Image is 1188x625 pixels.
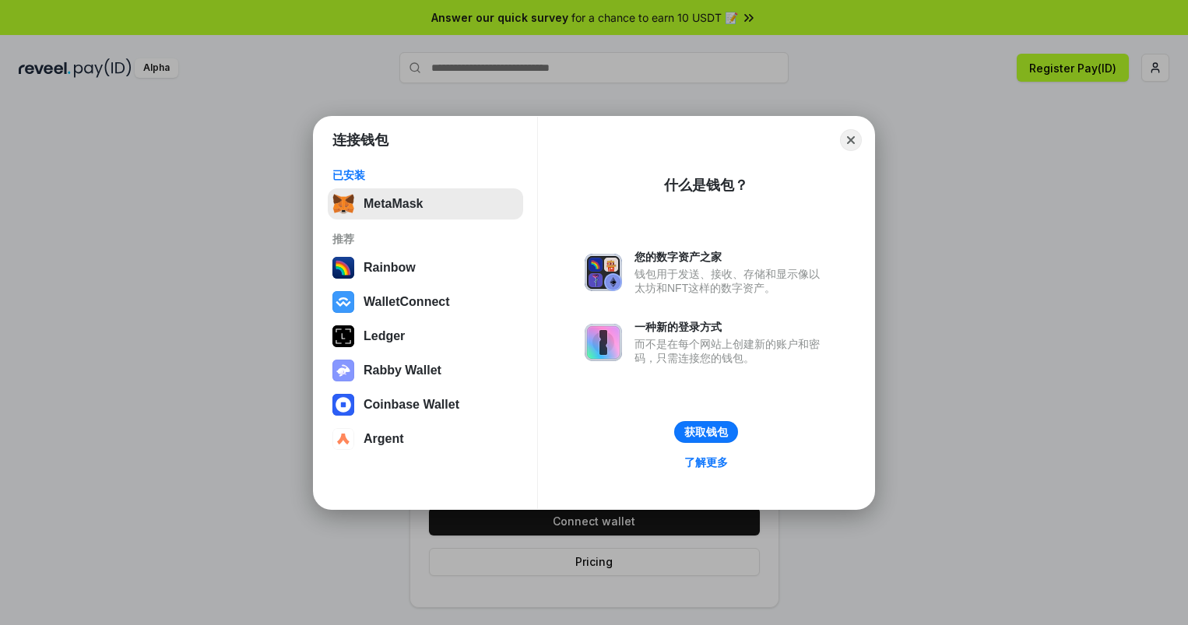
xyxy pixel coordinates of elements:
img: svg+xml,%3Csvg%20width%3D%22120%22%20height%3D%22120%22%20viewBox%3D%220%200%20120%20120%22%20fil... [332,257,354,279]
button: MetaMask [328,188,523,219]
button: Coinbase Wallet [328,389,523,420]
div: 您的数字资产之家 [634,250,828,264]
button: Argent [328,423,523,455]
div: 什么是钱包？ [664,176,748,195]
img: svg+xml,%3Csvg%20fill%3D%22none%22%20height%3D%2233%22%20viewBox%3D%220%200%2035%2033%22%20width%... [332,193,354,215]
button: WalletConnect [328,286,523,318]
img: svg+xml,%3Csvg%20xmlns%3D%22http%3A%2F%2Fwww.w3.org%2F2000%2Fsvg%22%20fill%3D%22none%22%20viewBox... [332,360,354,381]
div: 而不是在每个网站上创建新的账户和密码，只需连接您的钱包。 [634,337,828,365]
div: 获取钱包 [684,425,728,439]
button: Rabby Wallet [328,355,523,386]
img: svg+xml,%3Csvg%20xmlns%3D%22http%3A%2F%2Fwww.w3.org%2F2000%2Fsvg%22%20width%3D%2228%22%20height%3... [332,325,354,347]
div: Rabby Wallet [364,363,441,377]
div: 已安装 [332,168,518,182]
div: WalletConnect [364,295,450,309]
button: 获取钱包 [674,421,738,443]
img: svg+xml,%3Csvg%20width%3D%2228%22%20height%3D%2228%22%20viewBox%3D%220%200%2028%2028%22%20fill%3D... [332,428,354,450]
div: 一种新的登录方式 [634,320,828,334]
button: Ledger [328,321,523,352]
h1: 连接钱包 [332,131,388,149]
div: 钱包用于发送、接收、存储和显示像以太坊和NFT这样的数字资产。 [634,267,828,295]
button: Rainbow [328,252,523,283]
div: Ledger [364,329,405,343]
div: 推荐 [332,232,518,246]
img: svg+xml,%3Csvg%20width%3D%2228%22%20height%3D%2228%22%20viewBox%3D%220%200%2028%2028%22%20fill%3D... [332,394,354,416]
div: 了解更多 [684,455,728,469]
img: svg+xml,%3Csvg%20xmlns%3D%22http%3A%2F%2Fwww.w3.org%2F2000%2Fsvg%22%20fill%3D%22none%22%20viewBox... [585,254,622,291]
div: Coinbase Wallet [364,398,459,412]
img: svg+xml,%3Csvg%20xmlns%3D%22http%3A%2F%2Fwww.w3.org%2F2000%2Fsvg%22%20fill%3D%22none%22%20viewBox... [585,324,622,361]
a: 了解更多 [675,452,737,472]
div: Rainbow [364,261,416,275]
img: svg+xml,%3Csvg%20width%3D%2228%22%20height%3D%2228%22%20viewBox%3D%220%200%2028%2028%22%20fill%3D... [332,291,354,313]
button: Close [840,129,862,151]
div: MetaMask [364,197,423,211]
div: Argent [364,432,404,446]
